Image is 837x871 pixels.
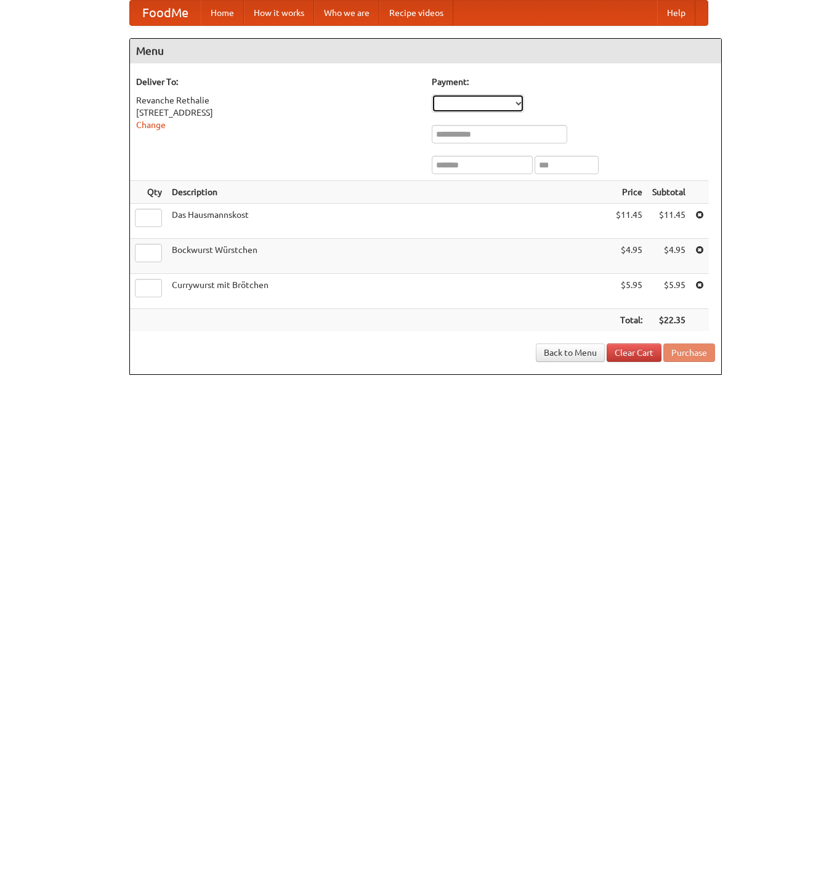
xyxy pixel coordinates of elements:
[611,274,647,309] td: $5.95
[167,204,611,239] td: Das Hausmannskost
[167,181,611,204] th: Description
[611,181,647,204] th: Price
[130,39,721,63] h4: Menu
[647,274,690,309] td: $5.95
[130,181,167,204] th: Qty
[244,1,314,25] a: How it works
[130,1,201,25] a: FoodMe
[647,181,690,204] th: Subtotal
[647,239,690,274] td: $4.95
[663,343,715,362] button: Purchase
[136,106,419,119] div: [STREET_ADDRESS]
[167,239,611,274] td: Bockwurst Würstchen
[657,1,695,25] a: Help
[611,204,647,239] td: $11.45
[314,1,379,25] a: Who we are
[167,274,611,309] td: Currywurst mit Brötchen
[611,309,647,332] th: Total:
[136,120,166,130] a: Change
[536,343,605,362] a: Back to Menu
[379,1,453,25] a: Recipe videos
[432,76,715,88] h5: Payment:
[136,94,419,106] div: Revanche Rethalie
[647,309,690,332] th: $22.35
[136,76,419,88] h5: Deliver To:
[201,1,244,25] a: Home
[611,239,647,274] td: $4.95
[607,343,661,362] a: Clear Cart
[647,204,690,239] td: $11.45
